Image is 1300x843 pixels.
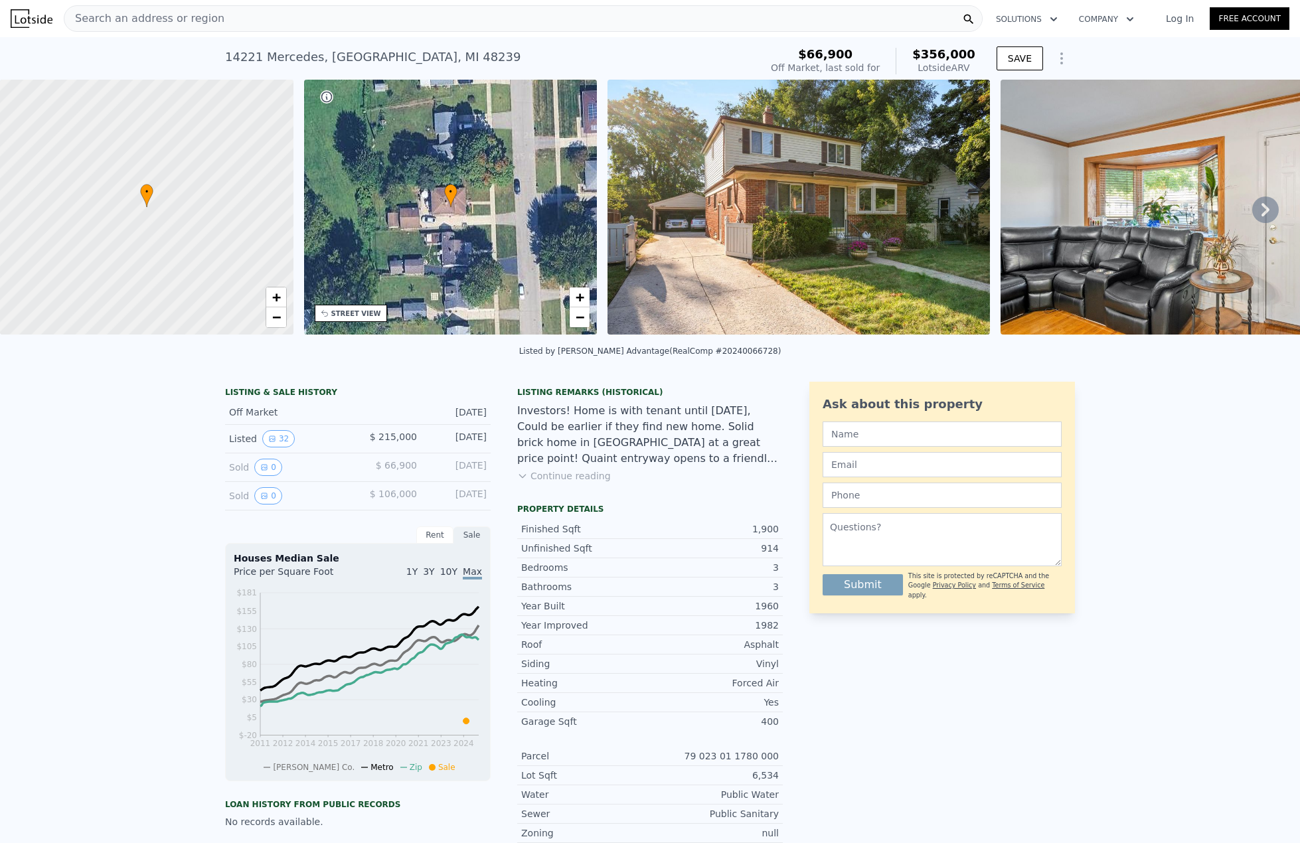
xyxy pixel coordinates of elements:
div: Unfinished Sqft [521,542,650,555]
div: Year Built [521,599,650,613]
span: Sale [438,763,455,772]
tspan: 2017 [341,739,361,748]
div: 3 [650,580,779,593]
tspan: $80 [242,660,257,669]
span: + [272,289,280,305]
div: Roof [521,638,650,651]
tspan: $105 [236,642,257,651]
div: Sale [453,526,491,544]
input: Phone [823,483,1062,508]
div: Lotside ARV [912,61,975,74]
span: 1Y [406,566,418,577]
div: • [444,184,457,207]
button: View historical data [262,430,295,447]
tspan: $-20 [239,731,257,740]
tspan: $5 [247,713,257,722]
span: Search an address or region [64,11,224,27]
a: Terms of Service [992,581,1044,589]
button: Company [1068,7,1145,31]
div: [DATE] [428,487,487,504]
a: Zoom out [266,307,286,327]
tspan: 2015 [318,739,339,748]
tspan: 2020 [386,739,406,748]
span: 3Y [423,566,434,577]
tspan: $181 [236,588,257,597]
div: [DATE] [428,430,487,447]
div: Public Water [650,788,779,801]
div: 3 [650,561,779,574]
tspan: $130 [236,625,257,634]
span: Metro [370,763,393,772]
span: • [444,186,457,198]
div: [DATE] [428,459,487,476]
button: Solutions [985,7,1068,31]
div: 914 [650,542,779,555]
span: Zip [410,763,422,772]
div: Sold [229,459,347,476]
div: Yes [650,696,779,709]
div: Off Market [229,406,347,419]
div: 1960 [650,599,779,613]
div: Parcel [521,749,650,763]
span: − [272,309,280,325]
tspan: 2014 [295,739,316,748]
button: SAVE [997,46,1043,70]
img: Lotside [11,9,52,28]
span: $ 106,000 [370,489,417,499]
a: Zoom in [266,287,286,307]
div: 1,900 [650,522,779,536]
span: $356,000 [912,47,975,61]
a: Free Account [1210,7,1289,30]
span: [PERSON_NAME] Co. [273,763,355,772]
div: Garage Sqft [521,715,650,728]
div: null [650,826,779,840]
div: No records available. [225,815,491,828]
div: Ask about this property [823,395,1062,414]
div: Rent [416,526,453,544]
tspan: $30 [242,695,257,704]
span: $ 66,900 [376,460,417,471]
div: 1982 [650,619,779,632]
tspan: 2024 [453,739,474,748]
a: Privacy Policy [933,581,976,589]
a: Log In [1150,12,1210,25]
div: Heating [521,676,650,690]
div: STREET VIEW [331,309,381,319]
button: View historical data [254,459,282,476]
div: Sold [229,487,347,504]
div: Off Market, last sold for [771,61,880,74]
div: Finished Sqft [521,522,650,536]
div: [DATE] [428,406,487,419]
button: Continue reading [517,469,611,483]
div: Listed [229,430,347,447]
div: 400 [650,715,779,728]
span: $ 215,000 [370,431,417,442]
input: Email [823,452,1062,477]
tspan: 2021 [408,739,429,748]
tspan: $155 [236,607,257,616]
span: 10Y [440,566,457,577]
tspan: 2018 [363,739,384,748]
div: Siding [521,657,650,670]
div: Forced Air [650,676,779,690]
div: Asphalt [650,638,779,651]
div: Property details [517,504,783,514]
div: Public Sanitary [650,807,779,820]
span: − [576,309,584,325]
div: Vinyl [650,657,779,670]
span: $66,900 [798,47,853,61]
div: Lot Sqft [521,769,650,782]
button: Show Options [1048,45,1075,72]
div: Year Improved [521,619,650,632]
div: Water [521,788,650,801]
div: 6,534 [650,769,779,782]
tspan: $55 [242,678,257,687]
div: Houses Median Sale [234,552,482,565]
div: Listed by [PERSON_NAME] Advantage (RealComp #20240066728) [519,346,781,356]
div: Bathrooms [521,580,650,593]
div: Price per Square Foot [234,565,358,586]
tspan: 2023 [431,739,451,748]
div: LISTING & SALE HISTORY [225,387,491,400]
button: View historical data [254,487,282,504]
tspan: 2012 [273,739,293,748]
